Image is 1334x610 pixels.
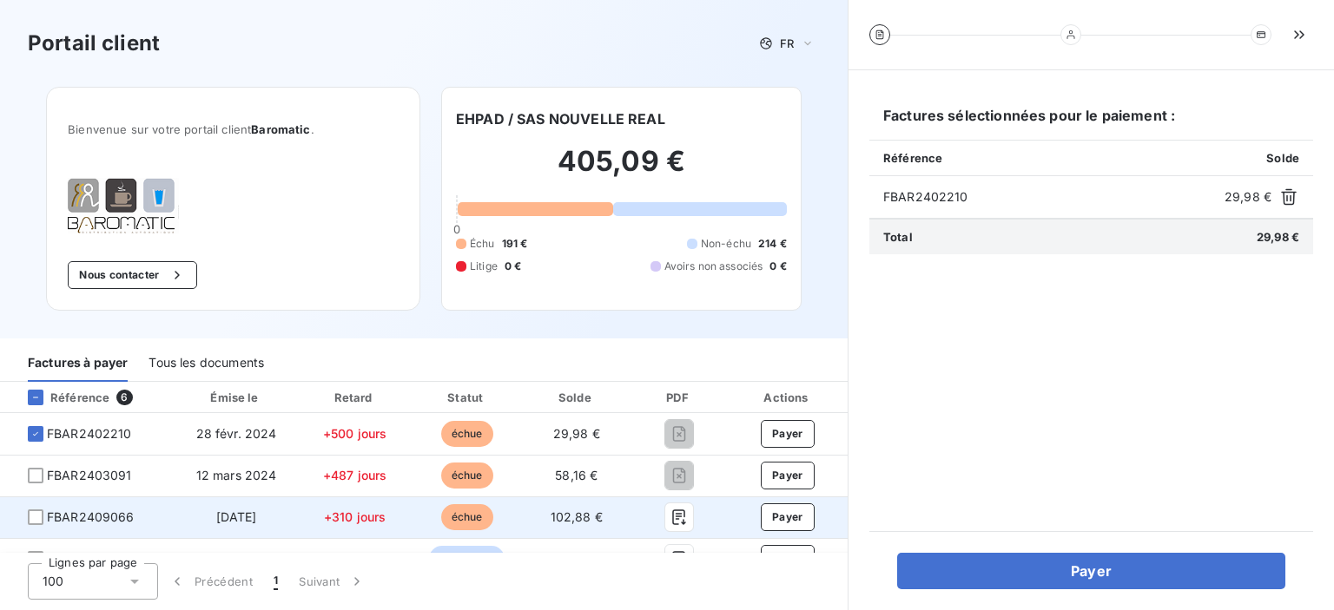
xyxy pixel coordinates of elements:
[453,222,460,236] span: 0
[68,261,196,289] button: Nous contacter
[701,236,751,252] span: Non-échu
[301,389,408,406] div: Retard
[28,28,160,59] h3: Portail client
[68,178,179,233] img: Company logo
[288,563,376,600] button: Suivant
[178,389,294,406] div: Émise le
[216,509,257,524] span: [DATE]
[1266,151,1299,165] span: Solde
[502,236,528,252] span: 191 €
[68,122,399,136] span: Bienvenue sur votre portail client .
[14,390,109,405] div: Référence
[47,467,132,484] span: FBAR2403091
[731,389,844,406] div: Actions
[1257,230,1299,244] span: 29,98 €
[1225,188,1271,206] span: 29,98 €
[429,546,505,572] span: non-échue
[251,122,310,136] span: Baromatic
[470,259,498,274] span: Litige
[196,468,277,482] span: 12 mars 2024
[555,468,598,482] span: 58,16 €
[553,426,600,441] span: 29,98 €
[761,503,815,531] button: Payer
[43,573,63,590] span: 100
[158,563,263,600] button: Précédent
[441,462,493,489] span: échue
[761,462,815,489] button: Payer
[263,563,288,600] button: 1
[274,573,278,590] span: 1
[551,551,601,566] span: 101,08 €
[869,105,1313,140] h6: Factures sélectionnées pour le paiement :
[883,188,1218,206] span: FBAR2402210
[116,390,132,405] span: 6
[47,425,132,443] span: FBAR2402210
[47,550,129,567] span: FBAR2507157
[897,553,1285,589] button: Payer
[28,345,128,382] div: Factures à payer
[761,545,815,573] button: Payer
[456,108,665,129] h6: EHPAD / SAS NOUVELLE REAL
[769,259,786,274] span: 0 €
[441,504,493,530] span: échue
[551,509,603,524] span: 102,88 €
[196,426,277,441] span: 28 févr. 2024
[149,345,264,382] div: Tous les documents
[505,259,521,274] span: 0 €
[456,144,787,196] h2: 405,09 €
[324,509,386,524] span: +310 jours
[883,230,913,244] span: Total
[470,236,495,252] span: Échu
[323,426,387,441] span: +500 jours
[201,551,271,566] span: 17 juil. 2025
[47,508,135,526] span: FBAR2409066
[441,421,493,447] span: échue
[323,468,387,482] span: +487 jours
[761,420,815,448] button: Payer
[634,389,724,406] div: PDF
[415,389,519,406] div: Statut
[664,259,763,274] span: Avoirs non associés
[780,36,794,50] span: FR
[526,389,627,406] div: Solde
[883,151,942,165] span: Référence
[758,236,787,252] span: 214 €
